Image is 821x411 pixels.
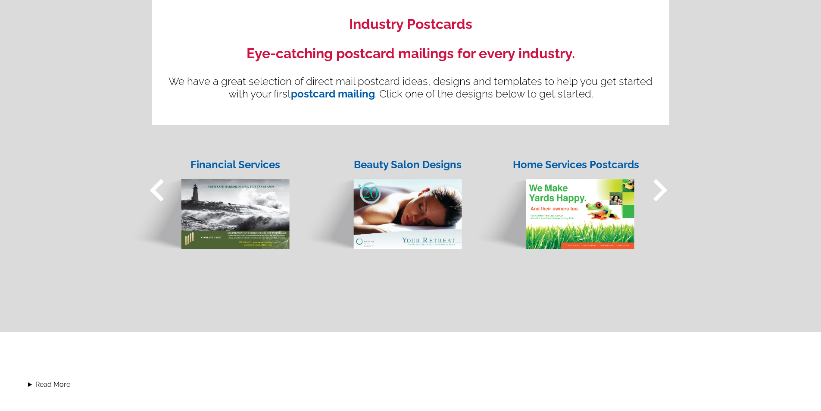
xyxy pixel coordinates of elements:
[353,157,463,173] div: Beauty Salon Designs
[471,162,635,250] img: home-services.png
[126,162,290,250] img: financial-services.png
[122,146,294,250] a: Financial Services
[637,168,682,213] span: keyboard_arrow_right
[165,16,656,32] h2: Industry Postcards
[28,380,793,390] summary: Read More
[165,45,656,62] h2: Eye-catching postcard mailings for every industry.
[165,75,656,100] p: We have a great selection of direct mail postcard ideas, designs and templates to help you get st...
[467,146,639,250] a: Home Services Postcards
[512,157,640,173] div: Home Services Postcards
[181,157,290,173] div: Financial Services
[299,162,462,250] img: spa.png
[294,146,467,250] a: Beauty Salon Designs
[291,88,375,100] a: postcard mailing
[135,168,180,213] span: keyboard_arrow_left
